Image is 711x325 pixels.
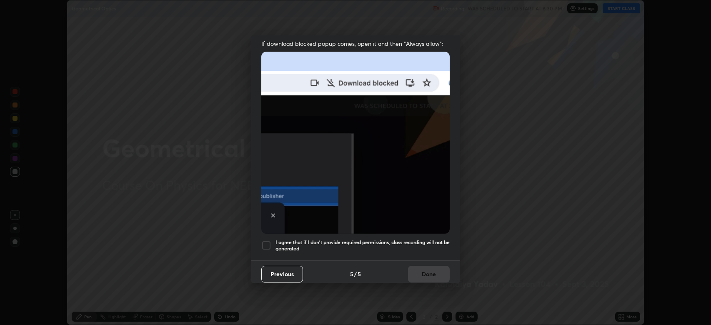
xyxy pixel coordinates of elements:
button: Previous [261,266,303,282]
span: If download blocked popup comes, open it and then "Always allow": [261,40,450,47]
h5: I agree that if I don't provide required permissions, class recording will not be generated [275,239,450,252]
h4: 5 [358,270,361,278]
h4: 5 [350,270,353,278]
img: downloads-permission-blocked.gif [261,52,450,234]
h4: / [354,270,357,278]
